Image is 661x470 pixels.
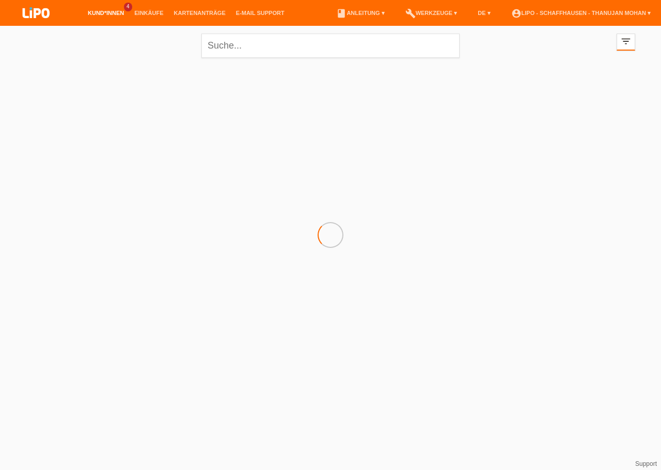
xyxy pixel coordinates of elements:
i: filter_list [620,36,632,47]
i: book [336,8,347,19]
a: Kund*innen [83,10,129,16]
a: DE ▾ [473,10,495,16]
a: bookAnleitung ▾ [331,10,389,16]
a: Support [635,460,657,467]
i: account_circle [511,8,522,19]
i: build [405,8,416,19]
a: E-Mail Support [231,10,290,16]
a: Einkäufe [129,10,168,16]
a: Kartenanträge [169,10,231,16]
input: Suche... [201,34,460,58]
a: account_circleLIPO - Schaffhausen - Thanujan Mohan ▾ [506,10,656,16]
span: 4 [124,3,132,11]
a: buildWerkzeuge ▾ [400,10,463,16]
a: LIPO pay [10,21,62,29]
